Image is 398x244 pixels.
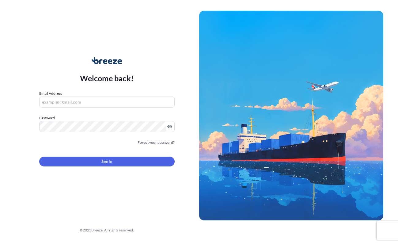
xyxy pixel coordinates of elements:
button: Sign In [39,157,175,166]
a: Forgot your password? [138,139,175,146]
label: Password [39,115,175,121]
label: Email Address [39,90,62,97]
p: Welcome back! [80,73,134,83]
img: Ship illustration [199,11,384,220]
button: Show password [167,124,172,129]
input: example@gmail.com [39,97,175,108]
span: Sign In [101,158,112,165]
div: © 2025 Breeze. All rights reserved. [15,227,199,233]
